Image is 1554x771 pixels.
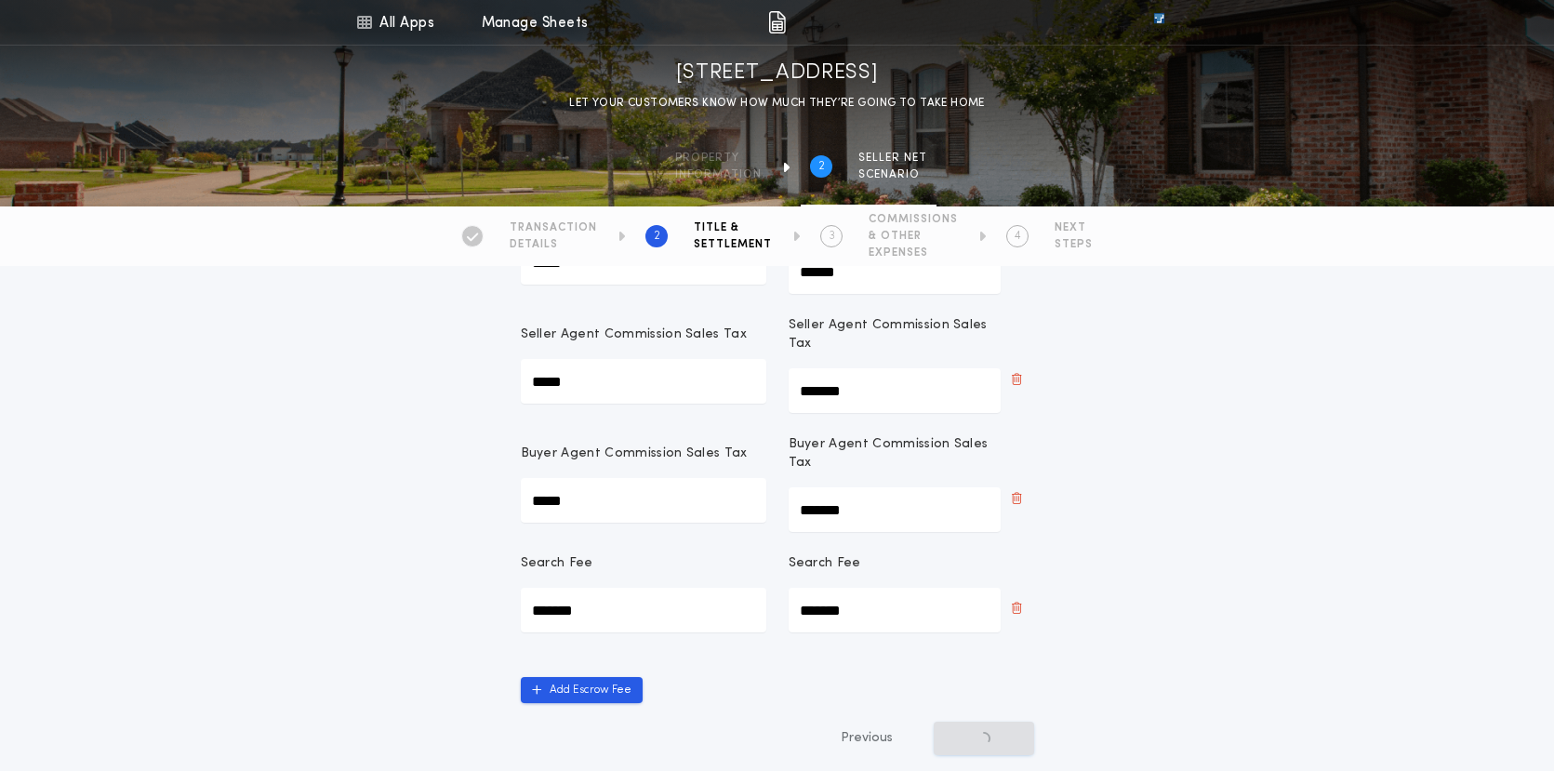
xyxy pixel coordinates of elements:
[675,151,762,166] span: Property
[789,368,1001,413] input: Seller Agent Commission Sales Tax
[829,229,835,244] h2: 3
[1055,237,1093,252] span: STEPS
[789,588,1001,632] input: Search Fee
[521,588,766,632] input: Search Fee
[869,246,958,260] span: EXPENSES
[858,167,927,182] span: SCENARIO
[510,220,597,235] span: TRANSACTION
[789,487,1001,532] input: Buyer Agent Commission Sales Tax
[521,478,766,523] input: Buyer Agent Commission Sales Tax
[510,237,597,252] span: DETAILS
[694,220,772,235] span: TITLE &
[521,359,766,404] input: Seller Agent Commission Sales Tax
[789,249,1001,294] input: Attorney Document Preparation Fee - [GEOGRAPHIC_DATA]
[804,722,930,755] button: Previous
[675,167,762,182] span: information
[1120,13,1198,32] img: vs-icon
[569,94,985,113] p: LET YOUR CUSTOMERS KNOW HOW MUCH THEY’RE GOING TO TAKE HOME
[1055,220,1093,235] span: NEXT
[869,212,958,227] span: COMMISSIONS
[818,159,825,174] h2: 2
[789,554,861,573] p: Search Fee
[789,316,1001,353] p: Seller Agent Commission Sales Tax
[654,229,660,244] h2: 2
[521,326,748,344] p: Seller Agent Commission Sales Tax
[869,229,958,244] span: & OTHER
[521,445,748,463] p: Buyer Agent Commission Sales Tax
[768,11,786,33] img: img
[858,151,927,166] span: SELLER NET
[521,554,593,573] p: Search Fee
[1015,229,1021,244] h2: 4
[789,435,1001,472] p: Buyer Agent Commission Sales Tax
[521,677,643,703] button: Add Escrow Fee
[676,59,879,88] h1: [STREET_ADDRESS]
[694,237,772,252] span: SETTLEMENT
